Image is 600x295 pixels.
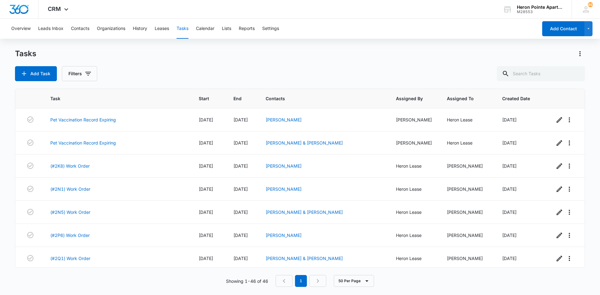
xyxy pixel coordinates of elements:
div: [PERSON_NAME] [396,140,432,146]
a: (#2N5) Work Order [50,209,90,215]
a: [PERSON_NAME] [266,163,302,169]
span: End [233,95,242,102]
button: Settings [262,19,279,39]
span: [DATE] [502,140,517,145]
div: account id [517,10,562,14]
button: Filters [62,66,97,81]
em: 1 [295,275,307,287]
span: [DATE] [233,117,248,122]
span: [DATE] [502,209,517,215]
span: [DATE] [199,209,213,215]
div: [PERSON_NAME] [447,232,487,238]
span: Start [199,95,209,102]
button: Reports [239,19,255,39]
span: [DATE] [502,256,517,261]
div: Heron Lease [447,116,487,123]
button: Calendar [196,19,214,39]
span: Created Date [502,95,530,102]
div: [PERSON_NAME] [396,116,432,123]
div: Heron Lease [396,163,432,169]
div: [PERSON_NAME] [447,209,487,215]
div: notifications count [588,2,593,7]
button: History [133,19,147,39]
div: Heron Lease [396,209,432,215]
p: Showing 1-46 of 46 [226,278,268,284]
span: [DATE] [233,186,248,192]
a: (#2P6) Work Order [50,232,90,238]
div: [PERSON_NAME] [447,163,487,169]
span: [DATE] [199,233,213,238]
a: [PERSON_NAME] [266,117,302,122]
div: Heron Lease [396,232,432,238]
span: [DATE] [233,209,248,215]
button: Contacts [71,19,89,39]
nav: Pagination [276,275,326,287]
span: 89 [588,2,593,7]
button: Add Task [15,66,57,81]
button: Leases [155,19,169,39]
input: Search Tasks [497,66,585,81]
a: (#2N1) Work Order [50,186,90,192]
a: [PERSON_NAME] & [PERSON_NAME] [266,256,343,261]
span: [DATE] [233,140,248,145]
span: Assigned By [396,95,423,102]
span: [DATE] [502,186,517,192]
span: [DATE] [199,256,213,261]
a: Pet Vaccination Record Expiring [50,116,116,123]
span: Contacts [266,95,372,102]
button: Overview [11,19,31,39]
span: [DATE] [199,117,213,122]
div: [PERSON_NAME] [447,186,487,192]
a: (#2K8) Work Order [50,163,90,169]
div: Heron Lease [447,140,487,146]
button: Leads Inbox [38,19,63,39]
button: Actions [575,49,585,59]
h1: Tasks [15,49,36,58]
a: Pet Vaccination Record Expiring [50,140,116,146]
button: Lists [222,19,231,39]
span: [DATE] [233,163,248,169]
a: [PERSON_NAME] [266,233,302,238]
div: [PERSON_NAME] [447,255,487,262]
span: CRM [48,6,61,12]
span: [DATE] [199,140,213,145]
span: [DATE] [502,117,517,122]
div: Heron Lease [396,186,432,192]
button: Organizations [97,19,125,39]
span: [DATE] [502,233,517,238]
span: [DATE] [199,186,213,192]
button: 50 Per Page [334,275,374,287]
span: Task [50,95,175,102]
span: [DATE] [199,163,213,169]
a: (#2Q1) Work Order [50,255,90,262]
a: [PERSON_NAME] & [PERSON_NAME] [266,140,343,145]
div: Heron Lease [396,255,432,262]
a: [PERSON_NAME] [266,186,302,192]
span: [DATE] [233,233,248,238]
button: Tasks [177,19,188,39]
span: Assigned To [447,95,478,102]
a: [PERSON_NAME] & [PERSON_NAME] [266,209,343,215]
span: [DATE] [233,256,248,261]
span: [DATE] [502,163,517,169]
div: account name [517,5,562,10]
button: Add Contact [542,21,584,36]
